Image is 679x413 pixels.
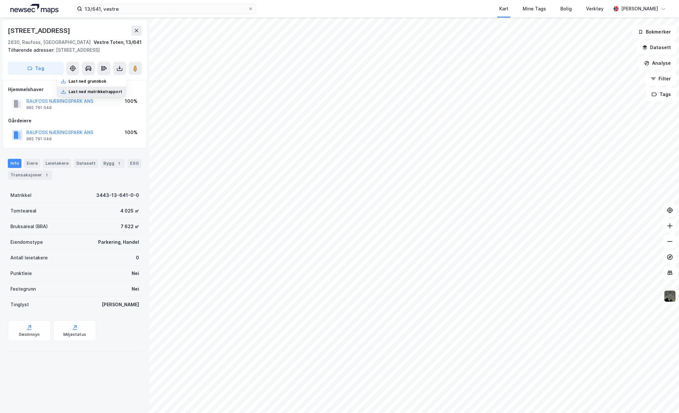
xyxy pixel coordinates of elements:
div: Geoinnsyn [19,332,40,337]
div: Verktøy [586,5,604,13]
div: [PERSON_NAME] [102,301,139,309]
div: 982 791 049 [26,136,52,142]
div: 1 [116,160,122,167]
button: Tag [8,62,64,75]
img: logo.a4113a55bc3d86da70a041830d287a7e.svg [10,4,59,14]
div: Eiere [24,159,40,168]
div: Gårdeiere [8,117,141,125]
div: Transaksjoner [8,171,52,180]
div: Mine Tags [523,5,546,13]
div: Antall leietakere [10,254,48,262]
div: 100% [125,129,137,136]
div: Punktleie [10,269,32,277]
div: Leietakere [43,159,71,168]
div: Tinglyst [10,301,29,309]
div: 100% [125,97,137,105]
input: Søk på adresse, matrikkel, gårdeiere, leietakere eller personer [82,4,248,14]
div: 982 791 049 [26,105,52,110]
div: Kart [499,5,508,13]
div: Parkering, Handel [98,238,139,246]
div: ESG [127,159,141,168]
div: Tomteareal [10,207,36,215]
div: 2830, Raufoss, [GEOGRAPHIC_DATA] [8,38,91,46]
button: Bokmerker [633,25,676,38]
div: Bolig [560,5,572,13]
button: Analyse [639,57,676,70]
div: Bruksareal (BRA) [10,223,48,230]
div: Kontrollprogram for chat [646,382,679,413]
div: 1 [43,172,50,178]
div: 3443-13-641-0-0 [96,191,139,199]
div: Festegrunn [10,285,36,293]
div: [STREET_ADDRESS] [8,46,137,54]
div: Miljøstatus [63,332,86,337]
div: Nei [132,269,139,277]
button: Tags [646,88,676,101]
div: Hjemmelshaver [8,86,141,93]
div: [PERSON_NAME] [621,5,658,13]
div: Eiendomstype [10,238,43,246]
img: 9k= [664,290,676,302]
div: Matrikkel [10,191,32,199]
div: Vestre Toten, 13/641 [94,38,142,46]
span: Tilhørende adresser: [8,47,56,53]
div: Nei [132,285,139,293]
div: [STREET_ADDRESS] [8,25,72,36]
div: Datasett [74,159,98,168]
div: 0 [136,254,139,262]
button: Datasett [637,41,676,54]
div: Info [8,159,21,168]
div: 7 622 ㎡ [121,223,139,230]
div: 4 025 ㎡ [120,207,139,215]
button: Filter [645,72,676,85]
div: Last ned grunnbok [69,79,106,84]
div: Last ned matrikkelrapport [69,89,122,94]
div: Bygg [101,159,125,168]
iframe: Chat Widget [646,382,679,413]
